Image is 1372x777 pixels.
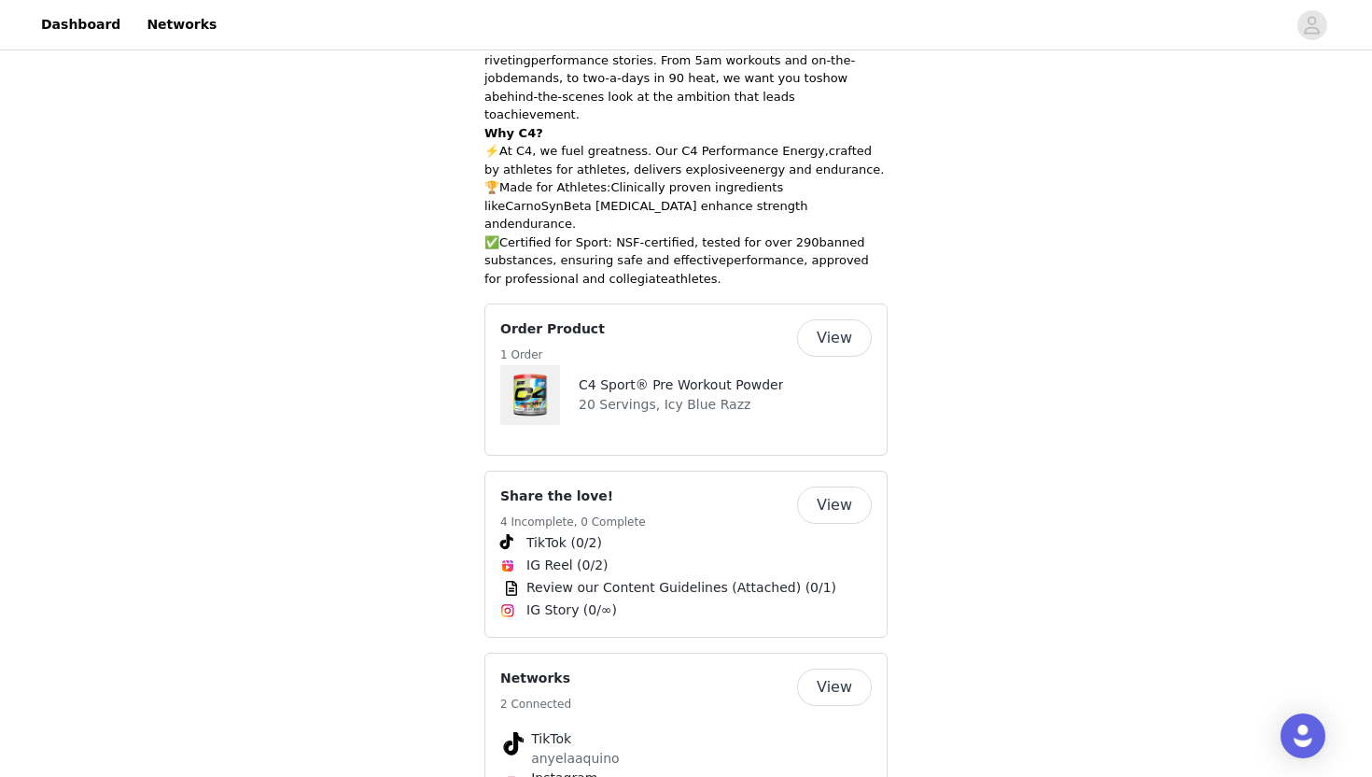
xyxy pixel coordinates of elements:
img: Instagram Reels Icon [500,558,515,573]
button: View [797,669,872,706]
span: performance, approved for professional and collegiate [484,253,869,286]
span: Review our Content Guidelines (Attached) (0/1) [526,578,836,598]
a: Networks [135,4,228,46]
div: Open Intercom Messenger [1281,713,1325,758]
p: 20 Servings, Icy Blue Razz [579,395,783,415]
div: Share the love! [484,471,888,638]
h4: Order Product [500,319,605,339]
div: Order Product [484,304,888,456]
button: View [797,487,872,524]
span: athletes. [668,272,721,286]
button: View [797,319,872,357]
span: endurance. [507,217,576,231]
span: ⚡️At C4, we fuel greatness. Our C4 Performance Energy, [484,144,829,158]
span: achievement [497,107,576,121]
a: Dashboard [30,4,132,46]
h4: Networks [500,669,571,688]
span: demands, to two-a-days in 90 heat, we want you to [503,71,817,85]
span: performance stories [531,53,653,67]
img: C4 Sport® Pre Workout Powder [500,365,560,425]
span: . From 5am workouts and on-the-job [484,53,855,86]
h4: Share the love! [500,487,646,506]
span: IG Reel (0/2) [526,556,609,575]
h5: 4 Incomplete, 0 Complete [500,514,646,530]
p: anyelaaquino [531,749,841,769]
span: IG Story (0/∞) [526,600,617,620]
span: Clinically proven ingredients like [484,180,783,213]
span: TikTok (0/2) [526,533,602,553]
span: CarnoSyn [505,199,564,213]
span: YOU to share your most inspiring, emotionally riveting [484,35,816,67]
h5: 1 Order [500,346,605,363]
span: show a [484,71,847,104]
h4: C4 Sport® Pre Workout Powder [579,375,783,395]
h5: 2 Connected [500,696,571,713]
span: ✅Certified for Sport: [484,235,612,249]
span: 🏆Made for Athletes: [484,180,610,194]
span: Beta [MEDICAL_DATA] enhance strength and [484,199,807,232]
span: energy and endurance. [743,162,885,177]
img: Instagram Icon [500,603,515,618]
span: Why C4? [484,126,543,140]
div: avatar [1303,10,1321,40]
span: behind-the-scenes look at the ambition that leads to [484,90,795,122]
h4: TikTok [531,729,841,749]
span: . [576,107,580,121]
span: crafted by athletes for athletes, delivers explosive [484,144,872,177]
span: NSF-certified, tested for over 290 [616,235,819,249]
